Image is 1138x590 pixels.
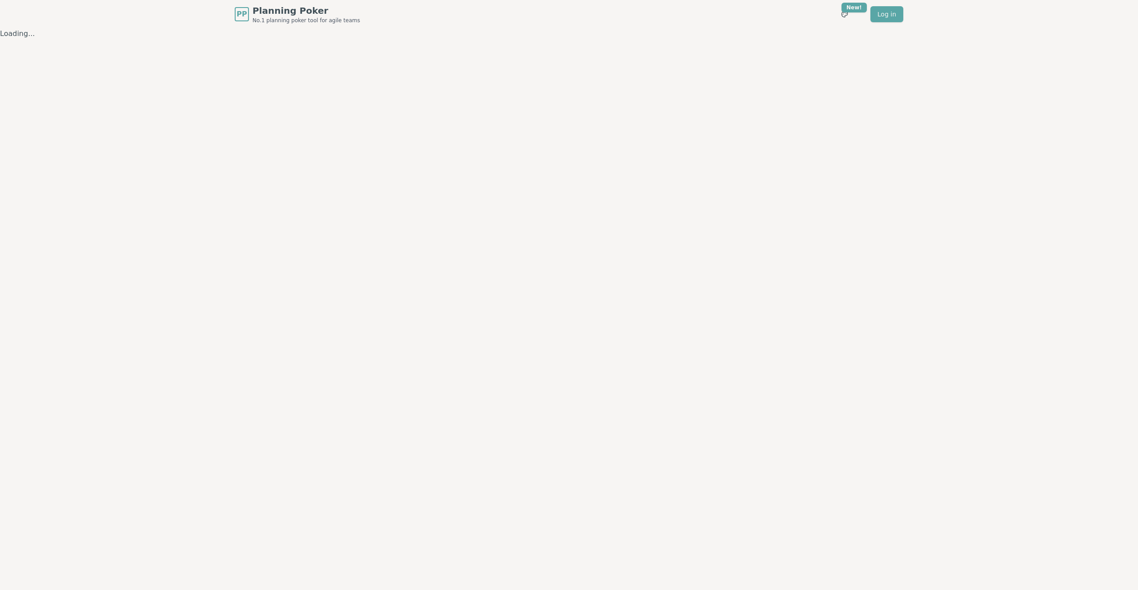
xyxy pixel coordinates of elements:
a: Log in [870,6,903,22]
span: No.1 planning poker tool for agile teams [252,17,360,24]
span: PP [236,9,247,20]
span: Planning Poker [252,4,360,17]
button: New! [837,6,853,22]
div: New! [841,3,867,12]
a: PPPlanning PokerNo.1 planning poker tool for agile teams [235,4,360,24]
